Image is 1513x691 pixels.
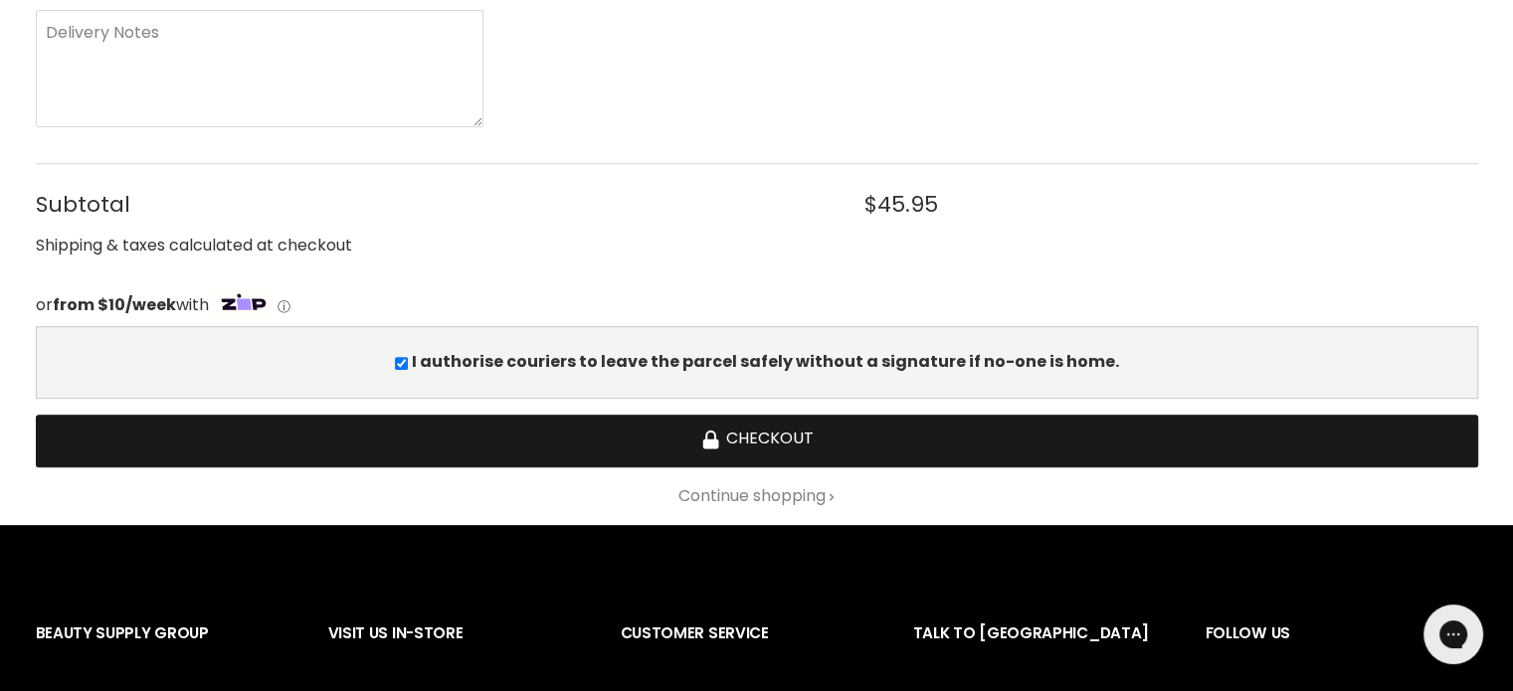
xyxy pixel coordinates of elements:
span: Subtotal [36,192,824,217]
h2: Visit Us In-Store [328,608,581,691]
h2: Follow us [1206,608,1478,691]
h2: Customer Service [621,608,873,691]
h2: Beauty Supply Group [36,608,288,691]
div: Shipping & taxes calculated at checkout [36,234,1478,259]
b: I authorise couriers to leave the parcel safely without a signature if no-one is home. [412,350,1119,373]
strong: from $10/week [53,293,176,316]
iframe: Gorgias live chat messenger [1414,598,1493,671]
span: or with [36,293,209,316]
h2: Talk to [GEOGRAPHIC_DATA] [913,608,1166,691]
span: $45.95 [864,192,938,217]
button: Checkout [36,415,1478,467]
img: Zip Logo [213,289,275,317]
a: Continue shopping [36,487,1478,505]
